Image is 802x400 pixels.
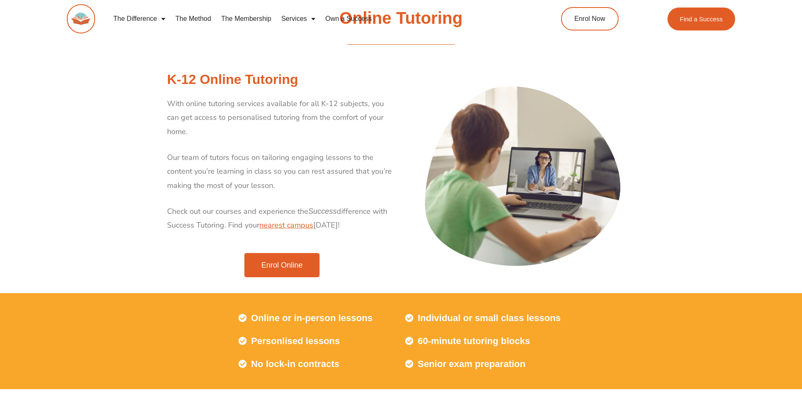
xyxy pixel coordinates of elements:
span: Enrol Now [574,15,605,22]
span: Personlised lessons [249,333,340,350]
span: 60-minute tutoring blocks [416,333,530,350]
a: The Method [170,9,216,28]
iframe: Chat Widget [659,306,802,400]
span: Individual or small class lessons [416,310,561,327]
span: No lock-in contracts [249,356,339,373]
a: Find a Success [667,8,735,30]
a: Enrol Online [244,253,319,277]
a: The Membership [216,9,276,28]
a: Services [276,9,320,28]
span: Senior exam preparation [416,356,525,373]
a: Enrol Now [561,7,619,30]
span: Enrol Online [261,261,302,269]
p: Check out our courses and experience the difference with Success Tutoring. Find your [DATE]! [167,205,397,233]
h2: K-12 Online Tutoring [167,71,397,89]
i: Success [308,207,337,215]
p: With online tutoring services available for all K-12 subjects, you can get access to personalised... [167,97,397,139]
nav: Menu [108,9,523,28]
span: Find a Success [680,16,723,22]
span: Online or in-person lessons [249,310,373,327]
p: Our team of tutors focus on tailoring engaging lessons to the content you’re learning in class so... [167,151,397,192]
a: The Difference [108,9,170,28]
a: Own a Success [320,9,377,28]
a: nearest campus [259,220,313,230]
